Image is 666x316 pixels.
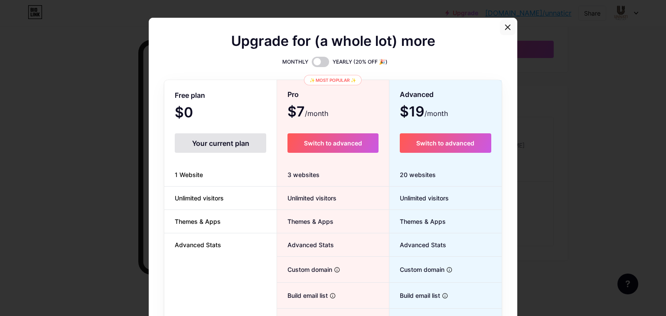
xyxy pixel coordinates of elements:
[277,240,334,249] span: Advanced Stats
[175,88,205,103] span: Free plan
[175,107,216,119] span: $0
[304,75,362,85] div: ✨ Most popular ✨
[305,108,328,119] span: /month
[389,265,444,274] span: Custom domain
[304,139,362,147] span: Switch to advanced
[389,193,449,203] span: Unlimited visitors
[389,291,440,300] span: Build email list
[389,163,502,187] div: 20 websites
[164,240,232,249] span: Advanced Stats
[175,133,266,153] div: Your current plan
[164,170,213,179] span: 1 Website
[164,217,231,226] span: Themes & Apps
[277,163,388,187] div: 3 websites
[389,240,446,249] span: Advanced Stats
[277,193,336,203] span: Unlimited visitors
[164,193,234,203] span: Unlimited visitors
[277,265,332,274] span: Custom domain
[287,106,328,119] span: $7
[400,133,491,153] button: Switch to advanced
[416,139,474,147] span: Switch to advanced
[400,87,434,102] span: Advanced
[287,133,378,153] button: Switch to advanced
[277,291,328,300] span: Build email list
[277,217,333,226] span: Themes & Apps
[333,58,388,66] span: YEARLY (20% OFF 🎉)
[389,217,446,226] span: Themes & Apps
[231,36,435,46] span: Upgrade for (a whole lot) more
[400,106,448,119] span: $19
[424,108,448,119] span: /month
[282,58,308,66] span: MONTHLY
[287,87,299,102] span: Pro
